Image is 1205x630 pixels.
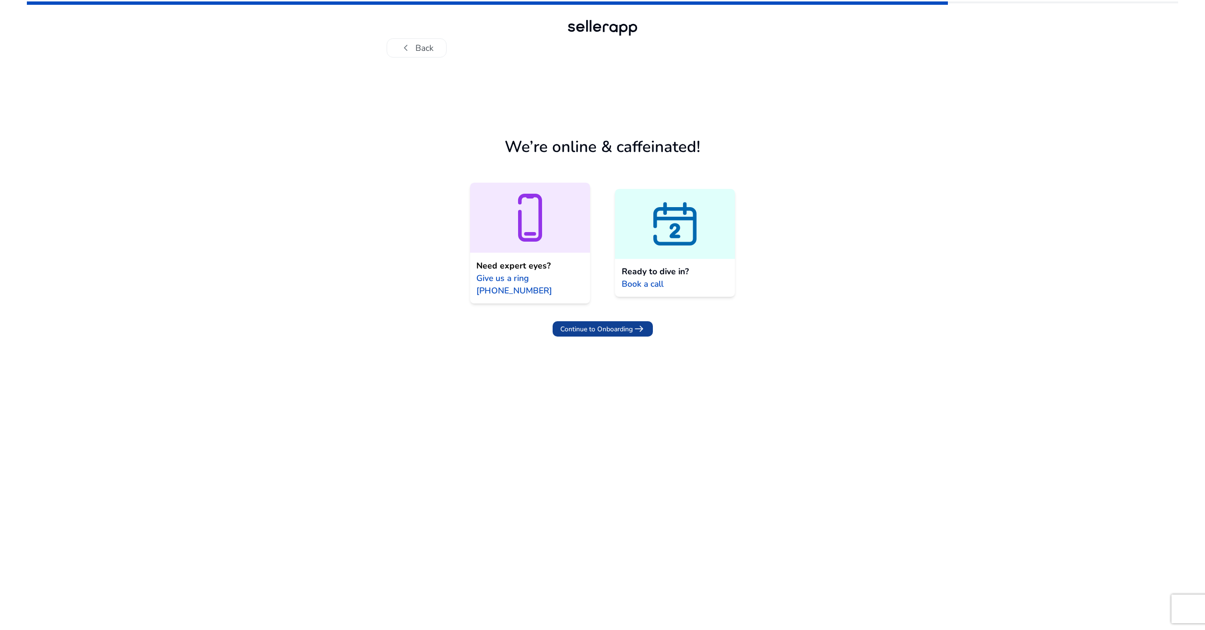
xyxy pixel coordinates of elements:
span: Need expert eyes? [476,259,551,272]
span: Book a call [622,278,663,290]
span: chevron_left [400,42,412,54]
span: Continue to Onboarding [560,324,633,334]
a: Need expert eyes?Give us a ring [PHONE_NUMBER] [470,183,590,303]
button: Continue to Onboardingarrow_right_alt [553,321,653,337]
span: Ready to dive in? [622,265,689,278]
button: chevron_leftBack [387,38,447,58]
span: Give us a ring [PHONE_NUMBER] [476,272,584,297]
h1: We’re online & caffeinated! [505,138,700,157]
span: arrow_right_alt [633,323,645,335]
